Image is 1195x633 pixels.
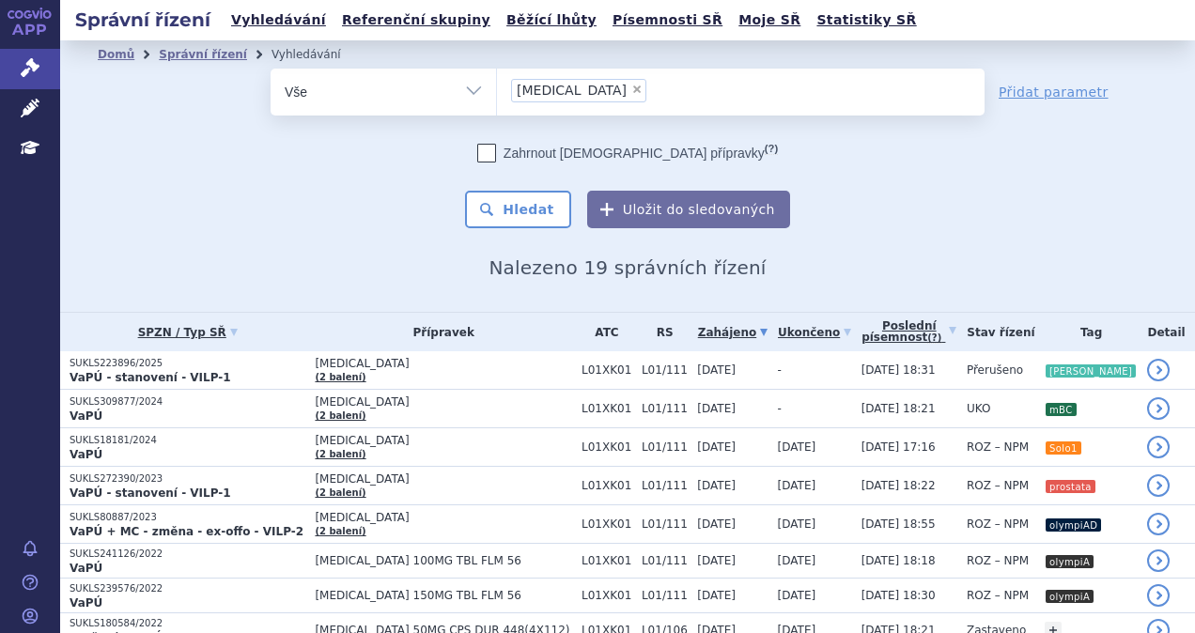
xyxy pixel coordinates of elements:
[315,410,365,421] a: (2 balení)
[861,363,936,377] span: [DATE] 18:31
[861,313,957,351] a: Poslednípísemnost(?)
[967,440,1029,454] span: ROZ – NPM
[697,363,736,377] span: [DATE]
[697,440,736,454] span: [DATE]
[582,517,632,531] span: L01XK01
[967,517,1029,531] span: ROZ – NPM
[70,319,305,346] a: SPZN / Typ SŘ
[642,402,688,415] span: L01/111
[70,409,102,423] strong: VaPÚ
[1147,397,1170,420] a: detail
[967,479,1029,492] span: ROZ – NPM
[607,8,728,33] a: Písemnosti SŘ
[967,363,1023,377] span: Přerušeno
[697,589,736,602] span: [DATE]
[861,479,936,492] span: [DATE] 18:22
[1035,313,1138,351] th: Tag
[315,449,365,459] a: (2 balení)
[999,83,1109,101] a: Přidat parametr
[315,357,572,370] span: [MEDICAL_DATA]
[501,8,602,33] a: Běžící lhůty
[1046,441,1081,455] i: Solo1
[861,517,936,531] span: [DATE] 18:55
[582,554,632,567] span: L01XK01
[861,440,936,454] span: [DATE] 17:16
[225,8,332,33] a: Vyhledávání
[98,48,134,61] a: Domů
[632,313,688,351] th: RS
[60,7,225,33] h2: Správní řízení
[967,554,1029,567] span: ROZ – NPM
[70,596,102,610] strong: VaPÚ
[70,448,102,461] strong: VaPÚ
[1046,590,1094,603] i: olympiA
[582,589,632,602] span: L01XK01
[1147,584,1170,607] a: detail
[861,402,936,415] span: [DATE] 18:21
[778,479,816,492] span: [DATE]
[765,143,778,155] abbr: (?)
[1147,474,1170,497] a: detail
[315,526,365,536] a: (2 balení)
[778,363,782,377] span: -
[582,440,632,454] span: L01XK01
[272,40,365,69] li: Vyhledávání
[587,191,790,228] button: Uložit do sledovaných
[70,617,305,630] p: SUKLS180584/2022
[1046,364,1136,378] i: [PERSON_NAME]
[1046,555,1094,568] i: olympiA
[70,472,305,486] p: SUKLS272390/2023
[315,511,572,524] span: [MEDICAL_DATA]
[861,589,936,602] span: [DATE] 18:30
[70,511,305,524] p: SUKLS80887/2023
[652,78,662,101] input: [MEDICAL_DATA]
[778,319,852,346] a: Ukončeno
[697,479,736,492] span: [DATE]
[572,313,632,351] th: ATC
[1046,480,1095,493] i: prostata
[697,402,736,415] span: [DATE]
[642,517,688,531] span: L01/111
[70,371,231,384] strong: VaPÚ - stanovení - VILP-1
[861,554,936,567] span: [DATE] 18:18
[642,363,688,377] span: L01/111
[517,84,627,97] span: [MEDICAL_DATA]
[305,313,572,351] th: Přípravek
[811,8,922,33] a: Statistiky SŘ
[642,479,688,492] span: L01/111
[733,8,806,33] a: Moje SŘ
[642,554,688,567] span: L01/111
[70,486,231,500] strong: VaPÚ - stanovení - VILP-1
[778,402,782,415] span: -
[70,434,305,447] p: SUKLS18181/2024
[70,582,305,595] p: SUKLS239576/2022
[70,395,305,409] p: SUKLS309877/2024
[336,8,496,33] a: Referenční skupiny
[582,363,632,377] span: L01XK01
[631,84,643,95] span: ×
[477,144,778,162] label: Zahrnout [DEMOGRAPHIC_DATA] přípravky
[1147,436,1170,458] a: detail
[582,402,632,415] span: L01XK01
[778,589,816,602] span: [DATE]
[778,440,816,454] span: [DATE]
[315,372,365,382] a: (2 balení)
[70,525,303,538] strong: VaPÚ + MC - změna - ex-offo - VILP-2
[967,589,1029,602] span: ROZ – NPM
[1138,313,1195,351] th: Detail
[465,191,571,228] button: Hledat
[1046,518,1101,532] i: olympiAD
[70,357,305,370] p: SUKLS223896/2025
[697,554,736,567] span: [DATE]
[315,434,572,447] span: [MEDICAL_DATA]
[582,479,632,492] span: L01XK01
[957,313,1035,351] th: Stav řízení
[642,589,688,602] span: L01/111
[697,517,736,531] span: [DATE]
[315,472,572,486] span: [MEDICAL_DATA]
[778,554,816,567] span: [DATE]
[70,548,305,561] p: SUKLS241126/2022
[778,517,816,531] span: [DATE]
[315,589,572,602] span: [MEDICAL_DATA] 150MG TBL FLM 56
[159,48,247,61] a: Správní řízení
